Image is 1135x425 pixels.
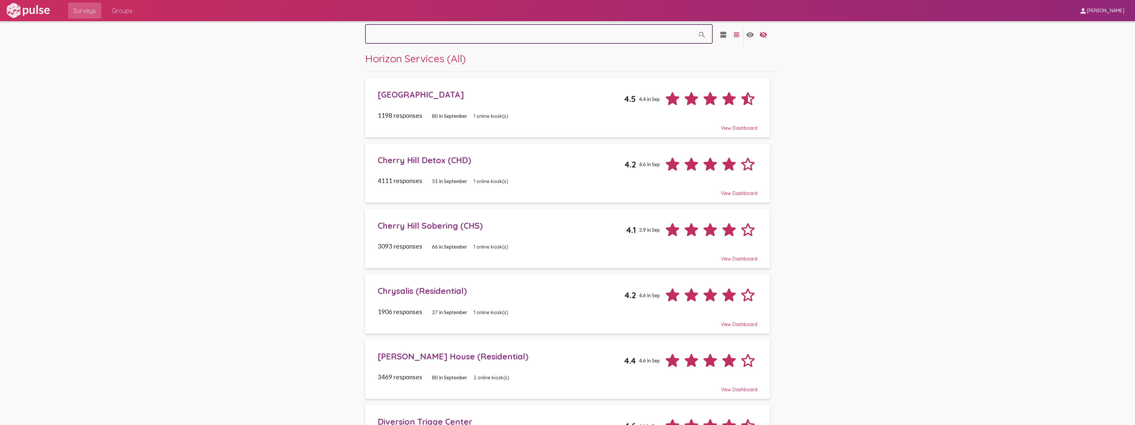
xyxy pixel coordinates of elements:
[624,355,636,366] span: 4.4
[730,28,743,41] button: language
[378,112,422,119] span: 1198 responses
[68,3,101,19] a: Surveys
[365,144,770,203] a: Cherry Hill Detox (CHD)4.24.6 in Sep4111 responses51 in September1 online kiosk(s)View Dashboard
[378,373,422,381] span: 3469 responses
[106,3,138,19] a: Groups
[378,242,422,250] span: 3093 responses
[733,31,740,39] mat-icon: language
[378,177,422,184] span: 4111 responses
[624,159,636,169] span: 4.2
[432,309,467,315] span: 27 in September
[432,178,467,184] span: 51 in September
[639,227,660,233] span: 3.9 in Sep
[378,155,624,165] div: Cherry Hill Detox (CHD)
[378,351,624,361] div: [PERSON_NAME] House (Residential)
[698,30,706,39] mat-icon: search_off
[378,89,624,100] div: [GEOGRAPHIC_DATA]
[365,274,770,334] a: Chrysalis (Residential)4.24.6 in Sep1906 responses27 in September1 online kiosk(s)View Dashboard
[5,2,51,19] img: white-logo.svg
[717,28,730,41] button: language
[432,374,467,380] span: 80 in September
[378,119,757,131] div: View Dashboard
[378,286,624,296] div: Chrysalis (Residential)
[112,5,132,17] span: Groups
[1074,4,1130,17] button: [PERSON_NAME]
[759,31,767,39] mat-icon: language
[378,250,757,262] div: View Dashboard
[378,308,422,315] span: 1906 responses
[1079,7,1087,15] mat-icon: person
[624,94,636,104] span: 4.5
[378,381,757,393] div: View Dashboard
[365,78,770,137] a: [GEOGRAPHIC_DATA]4.54.4 in Sep1198 responses80 in September1 online kiosk(s)View Dashboard
[719,31,727,39] mat-icon: language
[365,340,770,399] a: [PERSON_NAME] House (Residential)4.44.6 in Sep3469 responses80 in September2 online kiosk(s)View ...
[757,28,770,41] button: language
[639,96,660,102] span: 4.4 in Sep
[639,161,660,167] span: 4.6 in Sep
[624,290,636,300] span: 4.2
[365,52,466,65] span: Horizon Services (All)
[743,28,757,41] button: language
[432,244,467,250] span: 66 in September
[474,375,509,381] span: 2 online kiosk(s)
[378,220,626,231] div: Cherry Hill Sobering (CHS)
[1087,8,1124,14] span: [PERSON_NAME]
[378,315,757,327] div: View Dashboard
[639,357,660,363] span: 4.6 in Sep
[474,113,508,119] span: 1 online kiosk(s)
[474,244,508,250] span: 1 online kiosk(s)
[626,225,636,235] span: 4.1
[369,32,695,38] input: Search
[746,31,754,39] mat-icon: language
[639,292,660,298] span: 4.6 in Sep
[378,184,757,196] div: View Dashboard
[695,28,709,41] button: Clear
[73,5,96,17] span: Surveys
[365,209,770,268] a: Cherry Hill Sobering (CHS)4.13.9 in Sep3093 responses66 in September1 online kiosk(s)View Dashboard
[474,178,508,184] span: 1 online kiosk(s)
[432,113,467,119] span: 80 in September
[474,309,508,315] span: 1 online kiosk(s)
